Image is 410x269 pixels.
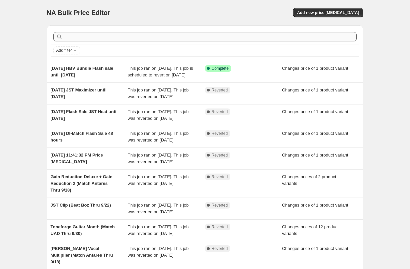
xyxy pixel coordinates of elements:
span: Changes price of 1 product variant [282,131,348,136]
span: This job ran on [DATE]. This job was reverted on [DATE]. [128,174,189,186]
span: JST Clip (Beat Boz Thru 9/22) [51,203,111,208]
span: Complete [212,66,229,71]
span: Changes price of 1 product variant [282,87,348,92]
button: Add new price [MEDICAL_DATA] [293,8,363,17]
span: Toneforge Guitar Month (Match UAD Thru 9/30) [51,224,115,236]
span: [DATE] HBV Bundle Flash sale until [DATE] [51,66,113,77]
span: This job ran on [DATE]. This job was reverted on [DATE]. [128,224,189,236]
span: Add filter [56,48,72,53]
span: Reverted [212,87,228,93]
span: Gain Reduction Deluxe + Gain Reduction 2 (Match Antares Thru 9/18) [51,174,113,193]
span: Changes prices of 2 product variants [282,174,336,186]
span: Changes price of 1 product variant [282,246,348,251]
span: This job ran on [DATE]. This job was reverted on [DATE]. [128,246,189,258]
button: Add filter [53,46,80,54]
span: Changes price of 1 product variant [282,109,348,114]
span: Reverted [212,131,228,136]
span: Changes prices of 12 product variants [282,224,339,236]
span: [PERSON_NAME] Vocal Multiplier (Match Antares Thru 9/18) [51,246,113,264]
span: Reverted [212,224,228,230]
span: [DATE] DI-Match Flash Sale 48 hours [51,131,113,143]
span: Reverted [212,246,228,251]
span: Changes price of 1 product variant [282,66,348,71]
span: NA Bulk Price Editor [47,9,110,16]
span: [DATE] JST Maximizer until [DATE] [51,87,107,99]
span: Changes price of 1 product variant [282,153,348,158]
span: This job ran on [DATE]. This job was reverted on [DATE]. [128,203,189,214]
span: [DATE] Flash Sale JST Heat until [DATE] [51,109,118,121]
span: Reverted [212,109,228,114]
span: This job ran on [DATE]. This job was reverted on [DATE]. [128,109,189,121]
span: Reverted [212,153,228,158]
span: This job ran on [DATE]. This job was reverted on [DATE]. [128,153,189,164]
span: Reverted [212,174,228,180]
span: This job ran on [DATE]. This job was reverted on [DATE]. [128,131,189,143]
span: This job ran on [DATE]. This job was reverted on [DATE]. [128,87,189,99]
span: [DATE] 11:41:32 PM Price [MEDICAL_DATA] [51,153,103,164]
span: Changes price of 1 product variant [282,203,348,208]
span: Reverted [212,203,228,208]
span: This job ran on [DATE]. This job is scheduled to revert on [DATE]. [128,66,193,77]
span: Add new price [MEDICAL_DATA] [297,10,359,15]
